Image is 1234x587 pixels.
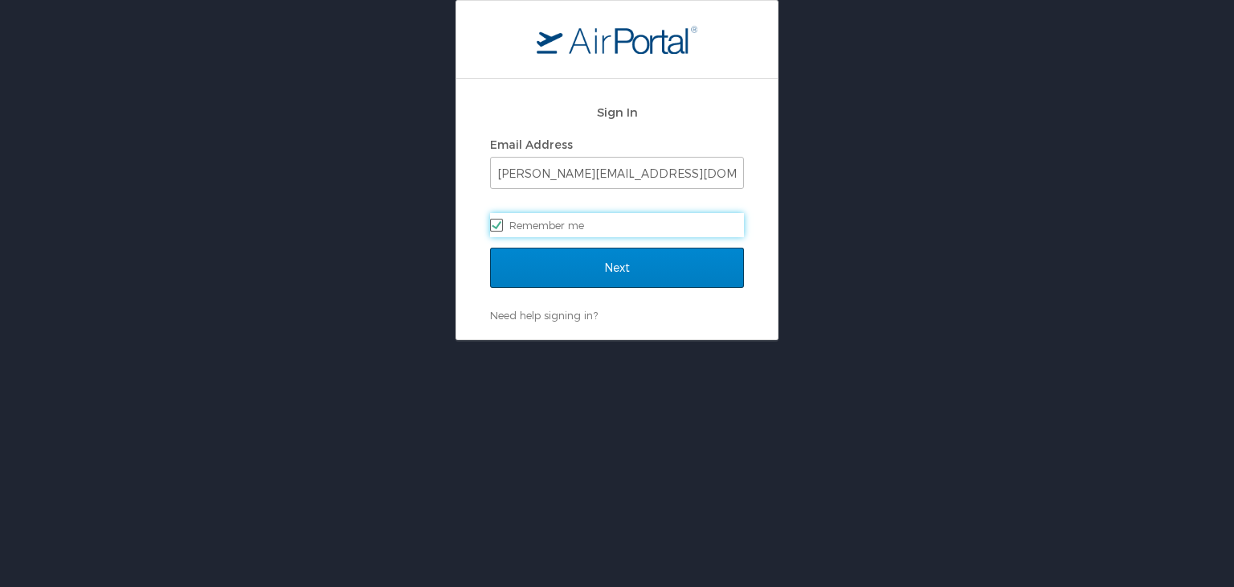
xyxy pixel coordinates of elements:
h2: Sign In [490,103,744,121]
label: Remember me [490,213,744,237]
img: logo [537,25,697,54]
input: Next [490,248,744,288]
a: Need help signing in? [490,309,598,322]
label: Email Address [490,138,573,151]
